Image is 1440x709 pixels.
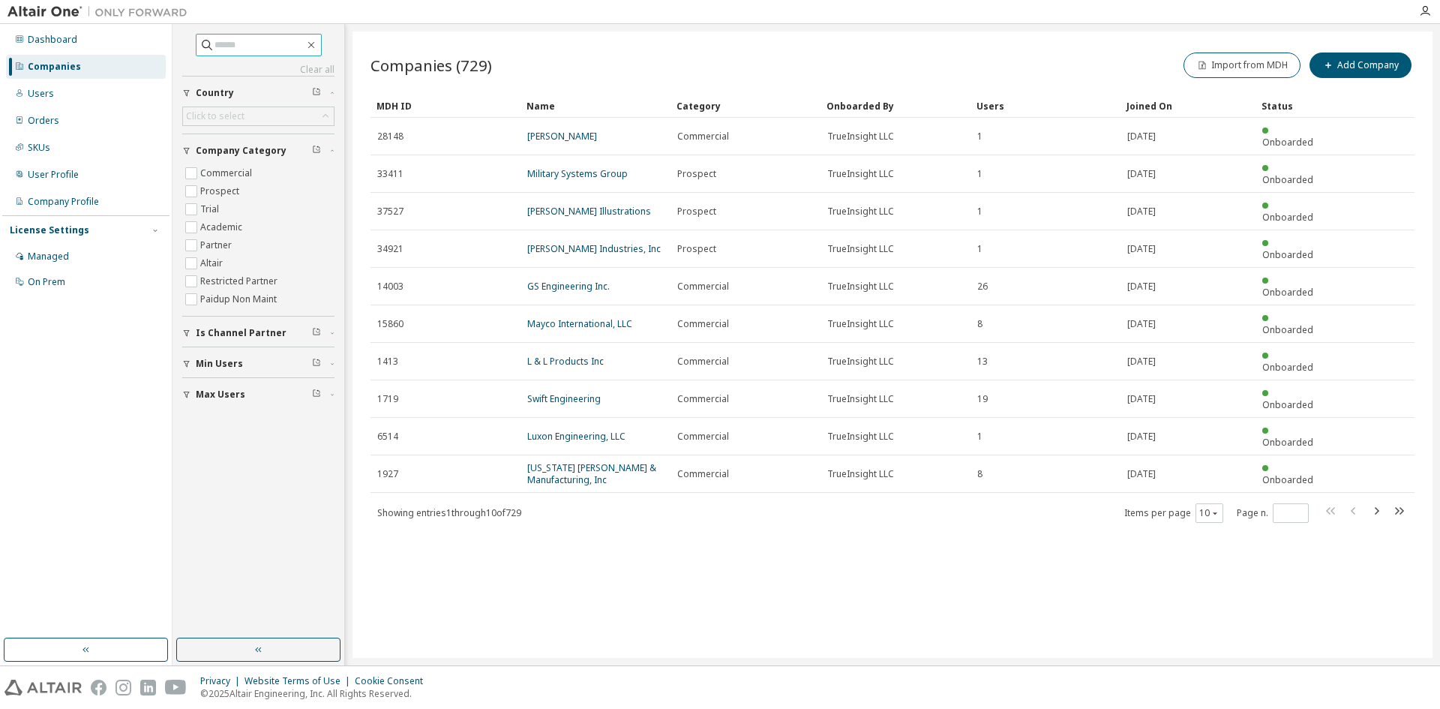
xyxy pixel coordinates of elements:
span: Clear filter [312,389,321,401]
button: Company Category [182,134,334,167]
span: 1 [977,431,982,443]
span: [DATE] [1127,243,1156,255]
span: Onboarded [1262,398,1313,411]
a: [US_STATE] [PERSON_NAME] & Manufacturing, Inc [527,461,656,486]
img: linkedin.svg [140,680,156,695]
div: Click to select [186,110,244,122]
span: [DATE] [1127,356,1156,368]
span: Onboarded [1262,323,1313,336]
a: [PERSON_NAME] Illustrations [527,205,651,218]
a: Luxon Engineering, LLC [527,430,625,443]
button: Min Users [182,347,334,380]
span: 1 [977,243,982,255]
a: GS Engineering Inc. [527,280,610,293]
span: TrueInsight LLC [827,318,894,330]
span: 28148 [377,131,403,143]
span: [DATE] [1127,318,1156,330]
span: Commercial [677,468,729,480]
span: TrueInsight LLC [827,131,894,143]
label: Partner [200,236,235,254]
span: [DATE] [1127,168,1156,180]
span: 8 [977,318,982,330]
span: 26 [977,281,988,293]
span: TrueInsight LLC [827,168,894,180]
div: Users [28,88,54,100]
span: Companies (729) [370,55,492,76]
span: Commercial [677,431,729,443]
label: Commercial [200,164,255,182]
label: Altair [200,254,226,272]
img: facebook.svg [91,680,106,695]
div: Category [676,94,814,118]
span: Clear filter [312,87,321,99]
span: TrueInsight LLC [827,393,894,405]
a: Swift Engineering [527,392,601,405]
span: Clear filter [312,358,321,370]
span: 6514 [377,431,398,443]
div: Dashboard [28,34,77,46]
span: TrueInsight LLC [827,206,894,218]
span: [DATE] [1127,131,1156,143]
label: Paidup Non Maint [200,290,280,308]
div: Managed [28,251,69,263]
span: TrueInsight LLC [827,468,894,480]
a: [PERSON_NAME] [527,130,597,143]
span: 14003 [377,281,403,293]
span: Clear filter [312,327,321,339]
span: Showing entries 1 through 10 of 729 [377,506,521,519]
span: Company Category [196,145,286,157]
div: License Settings [10,224,89,236]
a: Clear all [182,64,334,76]
button: Country [182,77,334,110]
span: Is Channel Partner [196,327,286,339]
span: Onboarded [1262,173,1313,186]
div: Company Profile [28,196,99,208]
span: Max Users [196,389,245,401]
div: Users [976,94,1114,118]
span: TrueInsight LLC [827,243,894,255]
span: 13 [977,356,988,368]
a: Mayco International, LLC [527,317,632,330]
span: 34921 [377,243,403,255]
img: Altair One [7,5,195,20]
label: Trial [200,200,222,218]
div: Orders [28,115,59,127]
div: On Prem [28,276,65,288]
div: Privacy [200,675,244,687]
span: Page n. [1237,503,1309,523]
a: L & L Products Inc [527,355,604,368]
span: Country [196,87,234,99]
div: Click to select [183,107,334,125]
span: 1413 [377,356,398,368]
span: 15860 [377,318,403,330]
span: Commercial [677,281,729,293]
span: 19 [977,393,988,405]
span: 1927 [377,468,398,480]
span: [DATE] [1127,393,1156,405]
span: Commercial [677,393,729,405]
span: TrueInsight LLC [827,281,894,293]
div: Website Terms of Use [244,675,355,687]
div: User Profile [28,169,79,181]
span: Onboarded [1262,248,1313,261]
div: Companies [28,61,81,73]
span: TrueInsight LLC [827,431,894,443]
div: Joined On [1126,94,1249,118]
div: Cookie Consent [355,675,432,687]
button: Add Company [1309,53,1411,78]
span: Commercial [677,356,729,368]
span: 1719 [377,393,398,405]
a: [PERSON_NAME] Industries, Inc [527,242,661,255]
div: SKUs [28,142,50,154]
span: [DATE] [1127,281,1156,293]
div: Name [526,94,664,118]
div: Status [1261,94,1324,118]
span: 1 [977,206,982,218]
span: Clear filter [312,145,321,157]
span: Prospect [677,206,716,218]
span: Commercial [677,131,729,143]
span: 1 [977,168,982,180]
button: Import from MDH [1183,53,1300,78]
span: Min Users [196,358,243,370]
span: 8 [977,468,982,480]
